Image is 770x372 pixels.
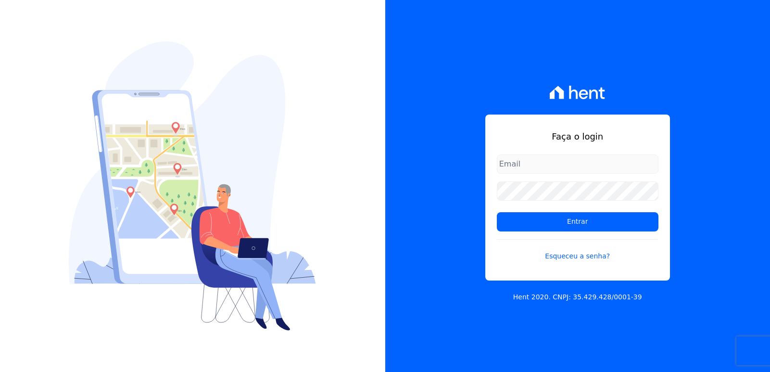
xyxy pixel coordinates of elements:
h1: Faça o login [497,130,658,143]
input: Entrar [497,212,658,231]
a: Esqueceu a senha? [497,239,658,261]
img: Login [69,41,316,331]
p: Hent 2020. CNPJ: 35.429.428/0001-39 [513,292,642,302]
input: Email [497,154,658,174]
